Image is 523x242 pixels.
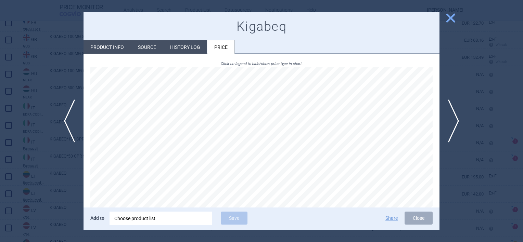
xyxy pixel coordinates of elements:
[385,216,398,220] button: Share
[405,212,433,225] button: Close
[221,212,247,225] button: Save
[114,212,207,225] div: Choose product list
[207,40,235,54] li: Price
[90,212,104,225] p: Add to
[90,60,433,67] p: Click on legend to hide/show price type in chart.
[90,19,433,35] h1: Kigabeq
[163,40,207,54] li: History log
[110,212,212,225] div: Choose product list
[84,40,131,54] li: Product info
[131,40,163,54] li: Source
